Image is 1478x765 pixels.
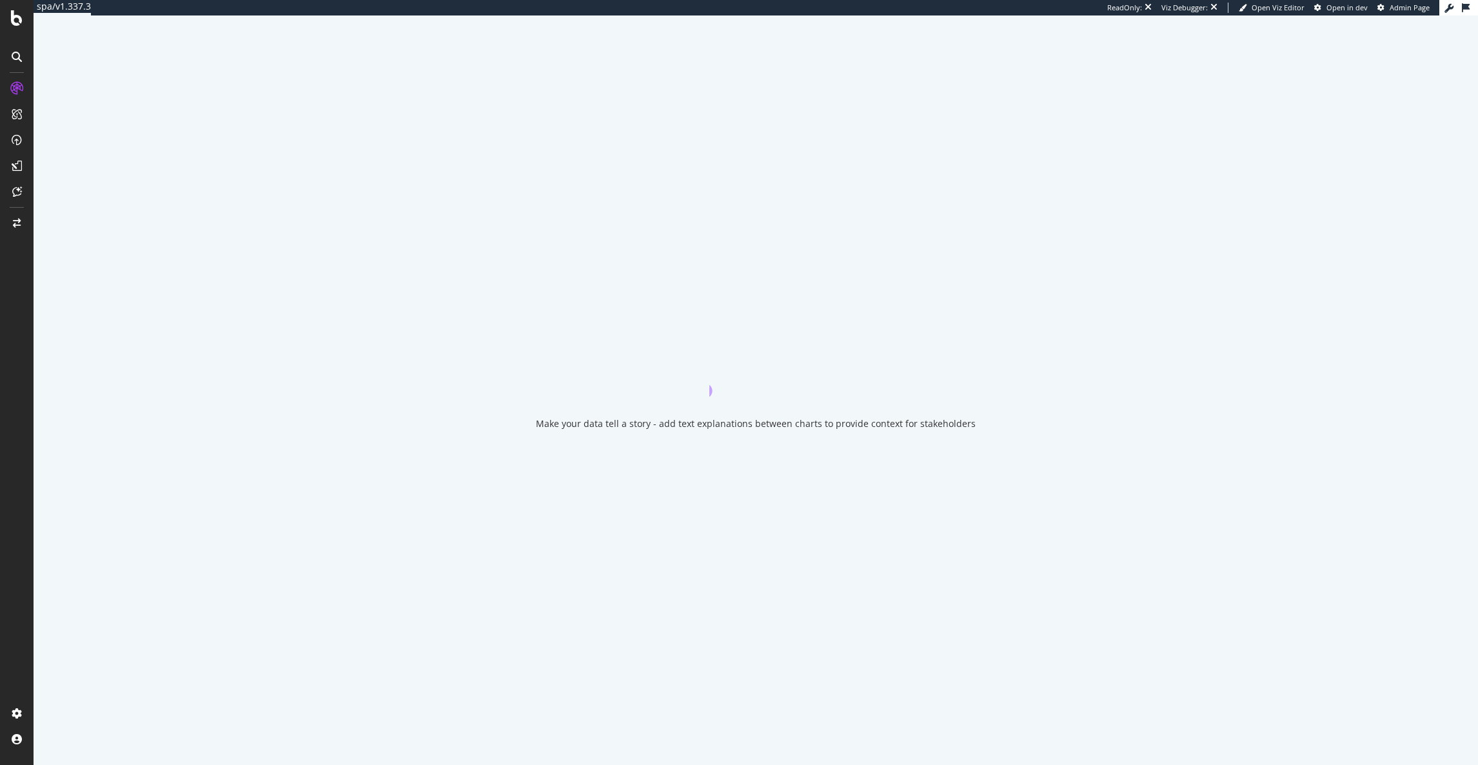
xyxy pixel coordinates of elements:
div: animation [709,350,802,397]
span: Open Viz Editor [1252,3,1305,12]
a: Admin Page [1377,3,1430,13]
span: Open in dev [1326,3,1368,12]
div: Viz Debugger: [1161,3,1208,13]
div: ReadOnly: [1107,3,1142,13]
a: Open Viz Editor [1239,3,1305,13]
a: Open in dev [1314,3,1368,13]
div: Make your data tell a story - add text explanations between charts to provide context for stakeho... [536,417,976,430]
span: Admin Page [1390,3,1430,12]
